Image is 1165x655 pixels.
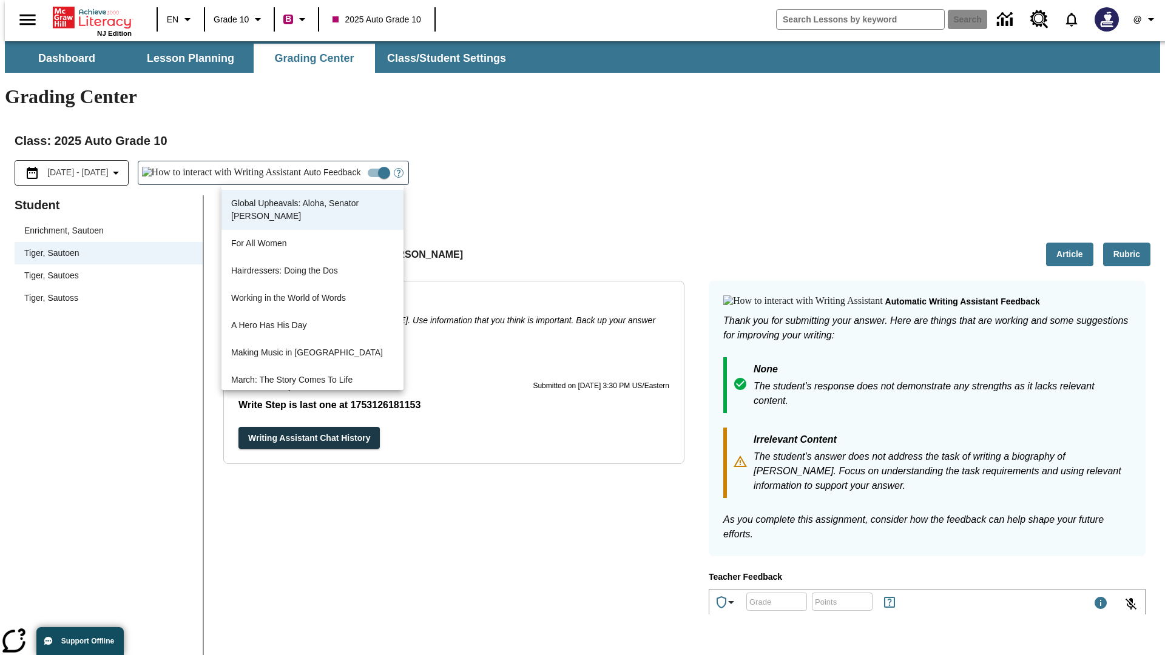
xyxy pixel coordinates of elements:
p: Making Music in [GEOGRAPHIC_DATA] [231,346,394,359]
p: Hairdressers: Doing the Dos [231,264,394,277]
p: Global Upheavals: Aloha, Senator [PERSON_NAME] [231,197,394,223]
p: Working in the World of Words [231,292,394,304]
body: Type your response here. [5,10,177,21]
p: A Hero Has His Day [231,319,394,332]
p: March: The Story Comes To Life [231,374,394,386]
p: For All Women [231,237,394,250]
